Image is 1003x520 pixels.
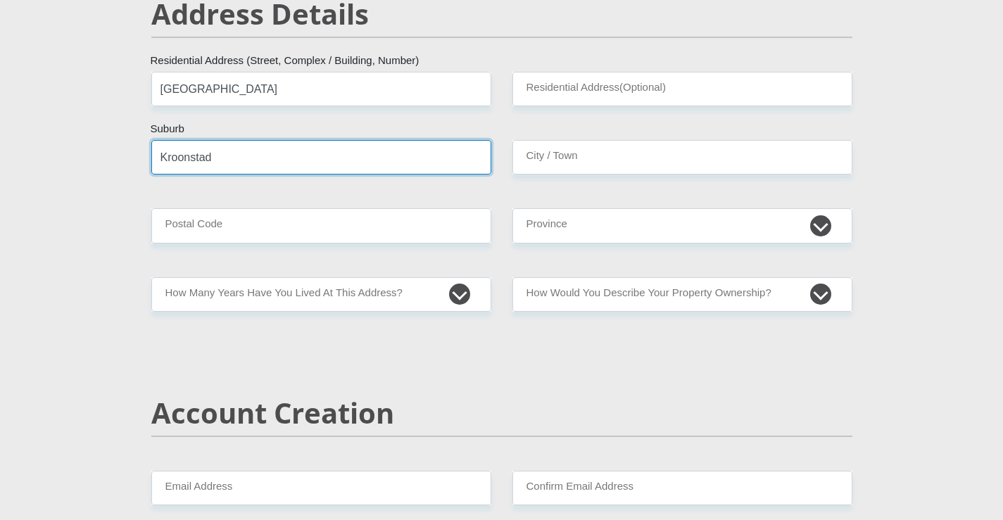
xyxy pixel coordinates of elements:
input: Email Address [151,471,491,505]
input: Address line 2 (Optional) [512,72,852,106]
select: Please select a value [512,277,852,312]
input: City [512,140,852,175]
input: Confirm Email Address [512,471,852,505]
h2: Account Creation [151,396,852,430]
input: Postal Code [151,208,491,243]
input: Suburb [151,140,491,175]
select: Please select a value [151,277,491,312]
select: Please Select a Province [512,208,852,243]
input: Valid residential address [151,72,491,106]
